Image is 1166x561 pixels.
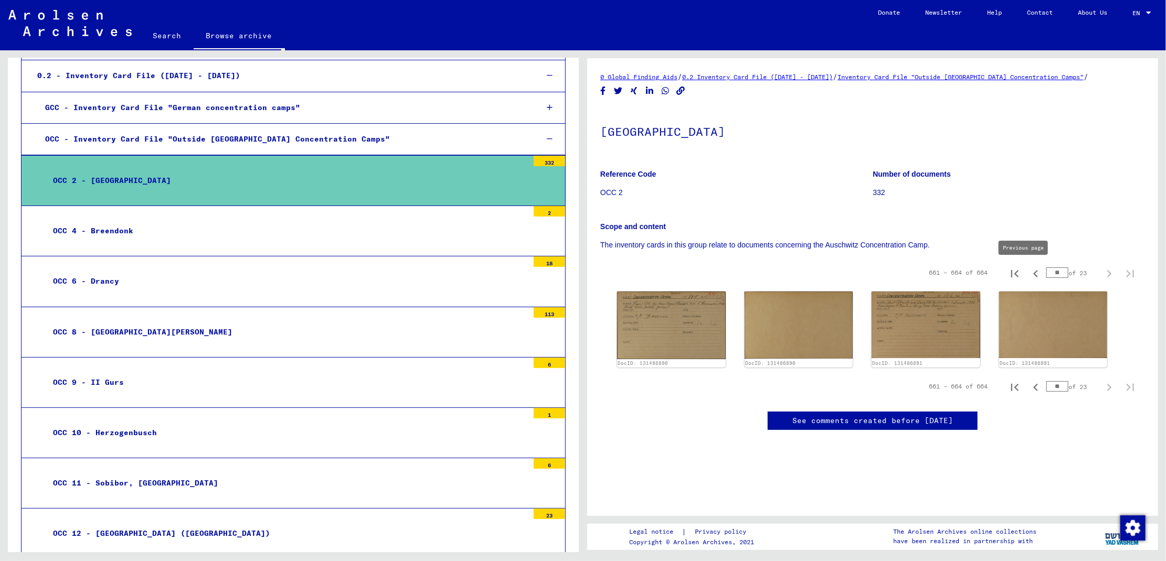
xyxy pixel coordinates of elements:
[833,72,838,81] span: /
[37,129,529,149] div: OCC - Inventory Card File "Outside [GEOGRAPHIC_DATA] Concentration Camps"
[534,358,565,368] div: 6
[675,84,686,98] button: Copy link
[629,526,759,537] div: |
[45,372,528,393] div: OCC 9 - II Gurs
[873,170,951,178] b: Number of documents
[677,72,682,81] span: /
[873,187,1146,198] p: 332
[1120,262,1141,283] button: Last page
[37,98,529,118] div: GCC - Inventory Card File "German concentration camps"
[644,84,655,98] button: Share on LinkedIn
[682,73,833,81] a: 0.2 Inventory Card File ([DATE] - [DATE])
[872,292,980,358] img: 001.jpg
[600,240,1145,251] p: The inventory cards in this group relate to documents concerning the Auschwitz Concentration Camp.
[1120,515,1145,540] div: Change consent
[629,526,682,537] a: Legal notice
[1120,376,1141,397] button: Last page
[8,10,132,36] img: Arolsen_neg.svg
[600,187,873,198] p: OCC 2
[929,382,988,391] div: 661 – 664 of 664
[629,84,640,98] button: Share on Xing
[45,170,528,191] div: OCC 2 - [GEOGRAPHIC_DATA]
[29,66,529,86] div: 0.2 - Inventory Card File ([DATE] - [DATE])
[629,537,759,547] p: Copyright © Arolsen Archives, 2021
[600,170,656,178] b: Reference Code
[1000,360,1050,366] a: DocID: 131486891
[1099,376,1120,397] button: Next page
[534,509,565,519] div: 23
[534,256,565,267] div: 18
[660,84,671,98] button: Share on WhatsApp
[745,360,796,366] a: DocID: 131486890
[534,156,565,166] div: 332
[534,458,565,469] div: 6
[873,360,923,366] a: DocID: 131486891
[600,107,1145,154] h1: [GEOGRAPHIC_DATA]
[45,271,528,292] div: OCC 6 - Drancy
[1084,72,1088,81] span: /
[1099,262,1120,283] button: Next page
[1120,515,1146,541] img: Change consent
[617,292,726,359] img: 001.jpg
[613,84,624,98] button: Share on Twitter
[894,527,1037,536] p: The Arolsen Archives online collections
[1132,9,1144,17] span: EN
[600,222,666,231] b: Scope and content
[45,473,528,493] div: OCC 11 - Sobibor, [GEOGRAPHIC_DATA]
[1046,382,1099,392] div: of 23
[792,415,953,426] a: See comments created before [DATE]
[534,206,565,217] div: 2
[600,73,677,81] a: 0 Global Finding Aids
[929,268,988,277] div: 661 – 664 of 664
[45,423,528,443] div: OCC 10 - Herzogenbusch
[999,292,1108,358] img: 002.jpg
[618,360,669,366] a: DocID: 131486890
[534,408,565,418] div: 1
[838,73,1084,81] a: Inventory Card File "Outside [GEOGRAPHIC_DATA] Concentration Camps"
[1025,262,1046,283] button: Previous page
[194,23,285,50] a: Browse archive
[140,23,194,48] a: Search
[1004,376,1025,397] button: First page
[1046,268,1099,278] div: of 23
[45,322,528,342] div: OCC 8 - [GEOGRAPHIC_DATA][PERSON_NAME]
[686,526,759,537] a: Privacy policy
[1103,523,1142,549] img: yv_logo.png
[1004,262,1025,283] button: First page
[45,221,528,241] div: OCC 4 - Breendonk
[1025,376,1046,397] button: Previous page
[45,523,528,544] div: OCC 12 - [GEOGRAPHIC_DATA] ([GEOGRAPHIC_DATA])
[745,292,853,359] img: 002.jpg
[894,536,1037,546] p: have been realized in partnership with
[534,307,565,318] div: 113
[598,84,609,98] button: Share on Facebook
